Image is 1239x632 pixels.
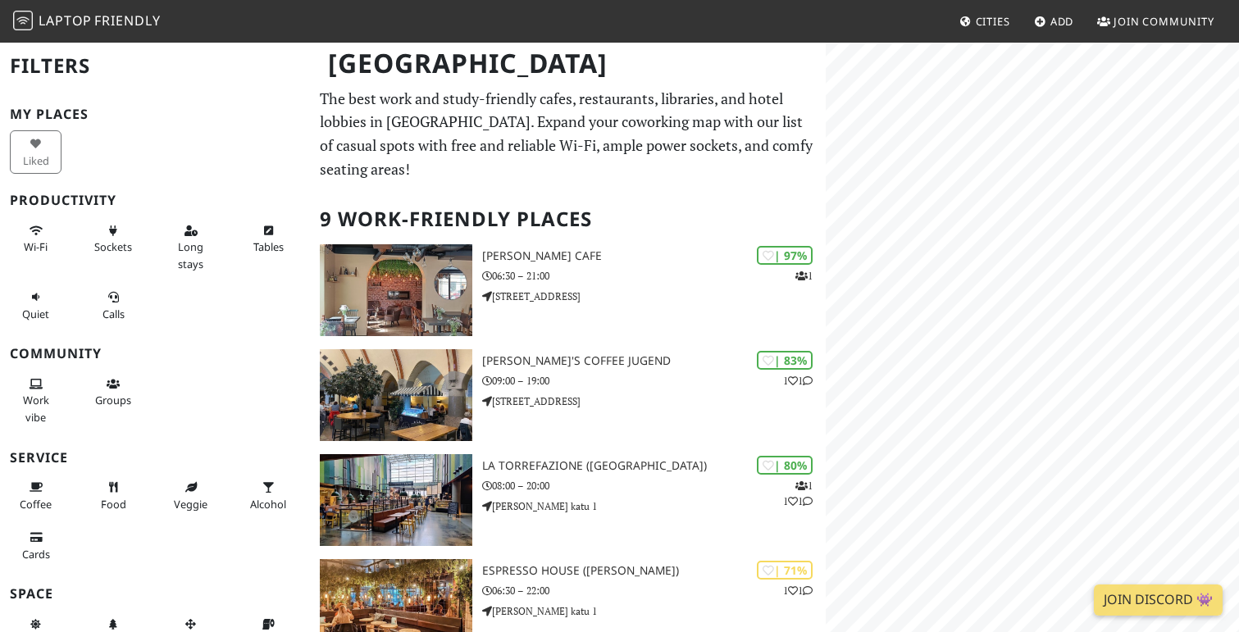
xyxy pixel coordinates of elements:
span: Join Community [1114,14,1214,29]
a: Add [1027,7,1081,36]
button: Groups [87,371,139,414]
span: Coffee [20,497,52,512]
div: | 97% [757,246,813,265]
a: La Torrefazione (Kamppi) | 80% 111 La Torrefazione ([GEOGRAPHIC_DATA]) 08:00 – 20:00 [PERSON_NAME... [310,454,827,546]
h1: [GEOGRAPHIC_DATA] [315,41,823,86]
h3: Space [10,586,300,602]
span: Quiet [22,307,49,321]
img: LaptopFriendly [13,11,33,30]
img: La Torrefazione (Kamppi) [320,454,472,546]
span: Stable Wi-Fi [24,239,48,254]
p: [STREET_ADDRESS] [482,289,827,304]
span: Friendly [94,11,160,30]
h3: La Torrefazione ([GEOGRAPHIC_DATA]) [482,459,827,473]
h3: Community [10,346,300,361]
div: | 71% [757,561,813,580]
a: LaptopFriendly LaptopFriendly [13,7,161,36]
button: Wi-Fi [10,217,61,261]
h3: Espresso House ([PERSON_NAME]) [482,564,827,578]
p: 1 1 1 [783,478,813,509]
button: Alcohol [242,474,294,517]
p: 09:00 – 19:00 [482,373,827,389]
h2: 9 Work-Friendly Places [320,194,817,244]
button: Work vibe [10,371,61,430]
div: | 83% [757,351,813,370]
button: Food [87,474,139,517]
p: 06:30 – 22:00 [482,583,827,598]
img: Robert's Coffee Jugend [320,349,472,441]
button: Coffee [10,474,61,517]
button: Calls [87,284,139,327]
p: 1 1 [783,373,813,389]
p: [PERSON_NAME] katu 1 [482,603,827,619]
button: Long stays [165,217,216,277]
button: Cards [10,524,61,567]
a: Robert's Coffee Jugend | 83% 11 [PERSON_NAME]'s Coffee Jugend 09:00 – 19:00 [STREET_ADDRESS] [310,349,827,441]
span: People working [23,393,49,424]
h2: Filters [10,41,300,91]
span: Video/audio calls [102,307,125,321]
a: Join Discord 👾 [1094,584,1223,616]
p: 06:30 – 21:00 [482,268,827,284]
button: Veggie [165,474,216,517]
p: 1 [795,268,813,284]
span: Long stays [178,239,203,271]
a: Join Community [1091,7,1221,36]
span: Food [101,497,126,512]
span: Veggie [174,497,207,512]
span: Alcohol [250,497,286,512]
a: Cities [953,7,1017,36]
span: Work-friendly tables [253,239,284,254]
span: Laptop [39,11,92,30]
span: Cities [976,14,1010,29]
p: [PERSON_NAME] katu 1 [482,498,827,514]
button: Tables [242,217,294,261]
h3: Productivity [10,193,300,208]
span: Add [1050,14,1074,29]
h3: [PERSON_NAME] Cafe [482,249,827,263]
p: [STREET_ADDRESS] [482,393,827,409]
span: Power sockets [94,239,132,254]
h3: [PERSON_NAME]'s Coffee Jugend [482,354,827,368]
span: Group tables [95,393,131,407]
button: Quiet [10,284,61,327]
p: 1 1 [783,583,813,598]
h3: Service [10,450,300,466]
div: | 80% [757,456,813,475]
h3: My Places [10,107,300,122]
p: The best work and study-friendly cafes, restaurants, libraries, and hotel lobbies in [GEOGRAPHIC_... [320,87,817,181]
span: Credit cards [22,547,50,562]
p: 08:00 – 20:00 [482,478,827,493]
img: Ziara's Cafe [320,244,472,336]
button: Sockets [87,217,139,261]
a: Ziara's Cafe | 97% 1 [PERSON_NAME] Cafe 06:30 – 21:00 [STREET_ADDRESS] [310,244,827,336]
